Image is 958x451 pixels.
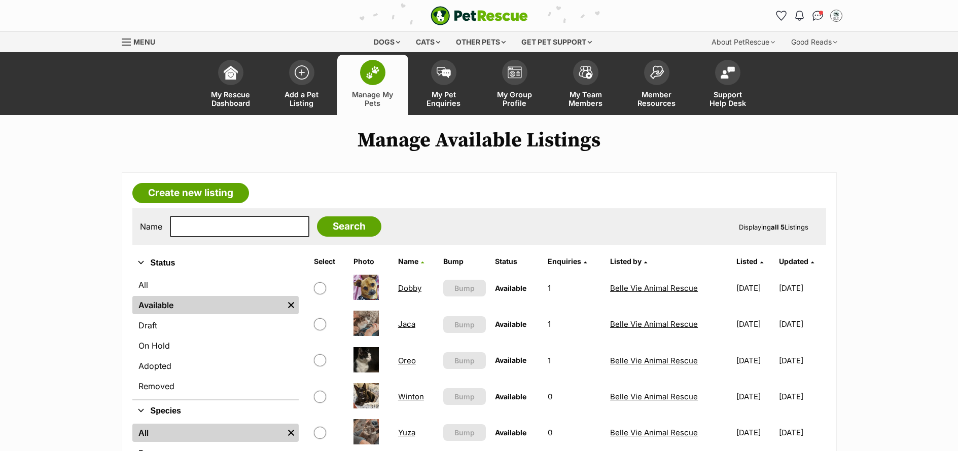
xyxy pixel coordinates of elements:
strong: all 5 [771,223,785,231]
a: My Pet Enquiries [408,55,479,115]
div: Dogs [367,32,407,52]
span: Available [495,356,526,364]
th: Status [491,253,543,270]
span: Menu [133,37,155,46]
a: Adopted [132,357,299,375]
a: Draft [132,316,299,334]
a: Conversations [810,8,826,24]
td: [DATE] [779,379,825,414]
input: Search [317,216,381,237]
td: [DATE] [732,271,778,306]
ul: Account quick links [773,8,844,24]
td: [DATE] [732,307,778,342]
img: pet-enquiries-icon-7e3ad2cf08bfb03b45e93fb7055b45f3efa6380592205ae92323e6603595dc1f.svg [437,67,451,78]
span: Add a Pet Listing [279,90,325,107]
span: Bump [454,427,475,438]
span: Listed by [610,257,642,266]
span: Updated [779,257,808,266]
span: Manage My Pets [350,90,396,107]
a: Belle Vie Animal Rescue [610,319,698,329]
a: Remove filter [283,296,299,314]
button: Bump [443,388,485,405]
span: Available [495,392,526,401]
th: Bump [439,253,489,270]
td: 1 [544,271,606,306]
span: Available [495,428,526,437]
a: Jaca [398,319,415,329]
a: Member Resources [621,55,692,115]
td: [DATE] [732,343,778,378]
a: Menu [122,32,162,50]
a: Belle Vie Animal Rescue [610,356,698,365]
a: Support Help Desk [692,55,763,115]
a: Belle Vie Animal Rescue [610,392,698,401]
button: Bump [443,424,485,441]
a: Create new listing [132,183,249,203]
button: Status [132,256,299,270]
span: translation missing: en.admin.listings.index.attributes.enquiries [548,257,581,266]
span: Bump [454,319,475,330]
a: Winton [398,392,424,401]
button: Bump [443,316,485,333]
a: My Rescue Dashboard [195,55,266,115]
a: Enquiries [548,257,587,266]
td: [DATE] [732,379,778,414]
td: [DATE] [779,271,825,306]
td: [DATE] [732,415,778,450]
a: My Group Profile [479,55,550,115]
label: Name [140,222,162,231]
td: 0 [544,379,606,414]
img: logo-e224e6f780fb5917bec1dbf3a21bbac754714ae5b6737aabdf751b685950b380.svg [431,6,528,25]
span: My Team Members [563,90,609,107]
span: Listed [736,257,758,266]
a: Belle Vie Animal Rescue [610,283,698,293]
img: add-pet-listing-icon-0afa8454b4691262ce3f59096e99ab1cd57d4a30225e0717b998d2c9b9846f56.svg [295,65,309,80]
a: Updated [779,257,814,266]
td: 1 [544,343,606,378]
a: Available [132,296,283,314]
a: Remove filter [283,424,299,442]
th: Photo [349,253,393,270]
a: All [132,424,283,442]
img: notifications-46538b983faf8c2785f20acdc204bb7945ddae34d4c08c2a6579f10ce5e182be.svg [795,11,803,21]
div: Good Reads [784,32,844,52]
div: Status [132,274,299,399]
span: Name [398,257,418,266]
a: Removed [132,377,299,395]
a: PetRescue [431,6,528,25]
td: [DATE] [779,343,825,378]
div: Other pets [449,32,513,52]
img: Belle Vie Animal Rescue profile pic [831,11,841,21]
img: manage-my-pets-icon-02211641906a0b7f246fdf0571729dbe1e7629f14944591b6c1af311fb30b64b.svg [366,66,380,79]
button: Species [132,404,299,418]
img: team-members-icon-5396bd8760b3fe7c0b43da4ab00e1e3bb1a5d9ba89233759b79545d2d3fc5d0d.svg [579,66,593,79]
span: My Group Profile [492,90,538,107]
span: Available [495,284,526,292]
div: Get pet support [514,32,599,52]
a: On Hold [132,336,299,355]
span: My Rescue Dashboard [208,90,254,107]
a: Listed [736,257,763,266]
a: All [132,276,299,294]
a: Dobby [398,283,421,293]
a: Name [398,257,424,266]
td: [DATE] [779,415,825,450]
div: About PetRescue [704,32,782,52]
a: My Team Members [550,55,621,115]
button: Bump [443,352,485,369]
td: 0 [544,415,606,450]
span: Bump [454,391,475,402]
span: Bump [454,283,475,293]
a: Manage My Pets [337,55,408,115]
span: Bump [454,355,475,366]
span: Available [495,320,526,328]
img: help-desk-icon-fdf02630f3aa405de69fd3d07c3f3aa587a6932b1a1747fa1d2bba05be0121f9.svg [721,66,735,79]
a: Oreo [398,356,416,365]
td: [DATE] [779,307,825,342]
span: My Pet Enquiries [421,90,467,107]
a: Yuza [398,428,415,437]
img: member-resources-icon-8e73f808a243e03378d46382f2149f9095a855e16c252ad45f914b54edf8863c.svg [650,65,664,79]
span: Displaying Listings [739,223,808,231]
button: Bump [443,280,485,296]
a: Add a Pet Listing [266,55,337,115]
